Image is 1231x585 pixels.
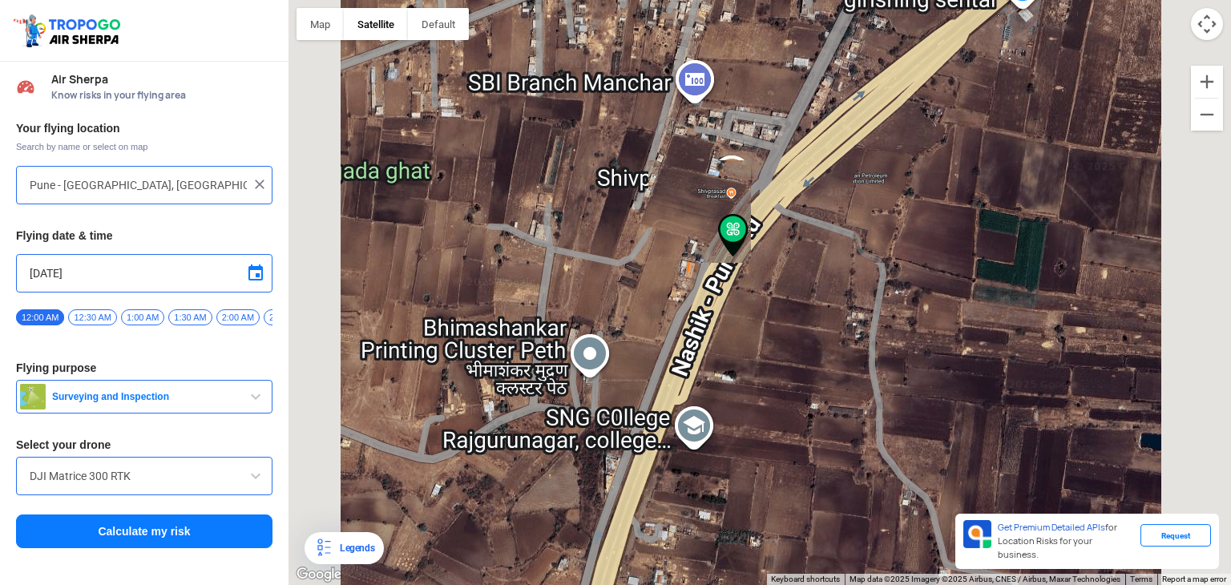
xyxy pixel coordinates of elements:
[30,264,259,283] input: Select Date
[121,309,164,325] span: 1:00 AM
[20,384,46,409] img: survey.png
[68,309,116,325] span: 12:30 AM
[1140,524,1211,547] div: Request
[16,123,272,134] h3: Your flying location
[991,520,1140,563] div: for Location Risks for your business.
[1162,575,1226,583] a: Report a map error
[51,73,272,86] span: Air Sherpa
[333,539,374,558] div: Legends
[46,390,246,403] span: Surveying and Inspection
[1191,66,1223,98] button: Zoom in
[314,539,333,558] img: Legends
[771,574,840,585] button: Keyboard shortcuts
[16,230,272,241] h3: Flying date & time
[850,575,1120,583] span: Map data ©2025 Imagery ©2025 Airbus, CNES / Airbus, Maxar Technologies
[16,77,35,96] img: Risk Scores
[1191,8,1223,40] button: Map camera controls
[1130,575,1152,583] a: Terms
[12,12,126,49] img: ic_tgdronemaps.svg
[1191,99,1223,131] button: Zoom out
[30,175,247,195] input: Search your flying location
[963,520,991,548] img: Premium APIs
[252,176,268,192] img: ic_close.png
[16,362,272,373] h3: Flying purpose
[30,466,259,486] input: Search by name or Brand
[293,564,345,585] a: Open this area in Google Maps (opens a new window)
[16,309,64,325] span: 12:00 AM
[51,89,272,102] span: Know risks in your flying area
[16,140,272,153] span: Search by name or select on map
[16,439,272,450] h3: Select your drone
[16,380,272,414] button: Surveying and Inspection
[16,514,272,548] button: Calculate my risk
[293,564,345,585] img: Google
[344,8,408,40] button: Show satellite imagery
[998,522,1105,533] span: Get Premium Detailed APIs
[216,309,260,325] span: 2:00 AM
[264,309,307,325] span: 2:30 AM
[297,8,344,40] button: Show street map
[168,309,212,325] span: 1:30 AM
